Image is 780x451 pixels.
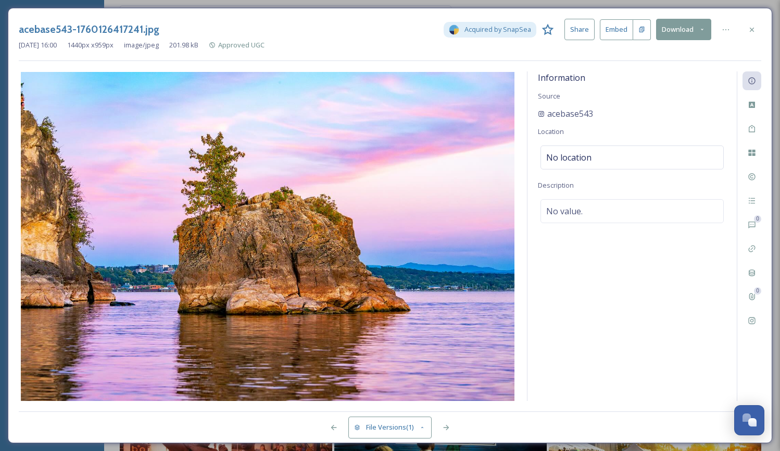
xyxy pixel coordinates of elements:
button: File Versions(1) [348,417,432,438]
span: Acquired by SnapSea [464,25,531,34]
h3: acebase543-1760126417241.jpg [19,22,159,37]
button: Share [564,19,595,40]
span: 1440 px x 959 px [67,40,114,50]
img: acebase543-1760126417241.jpg [19,72,517,401]
div: 0 [754,215,761,223]
span: acebase543 [547,107,593,120]
button: Download [656,19,711,40]
span: image/jpeg [124,40,159,50]
span: Source [538,91,560,101]
button: Open Chat [734,405,764,435]
span: Approved UGC [218,40,265,50]
a: acebase543 [538,107,593,120]
span: No location [546,151,592,164]
span: Information [538,72,585,83]
button: Embed [600,19,633,40]
img: snapsea-logo.png [449,25,459,35]
span: 201.98 kB [169,40,198,50]
span: Location [538,127,564,136]
span: Description [538,180,574,190]
span: [DATE] 16:00 [19,40,57,50]
div: 0 [754,287,761,295]
span: No value. [546,205,583,217]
